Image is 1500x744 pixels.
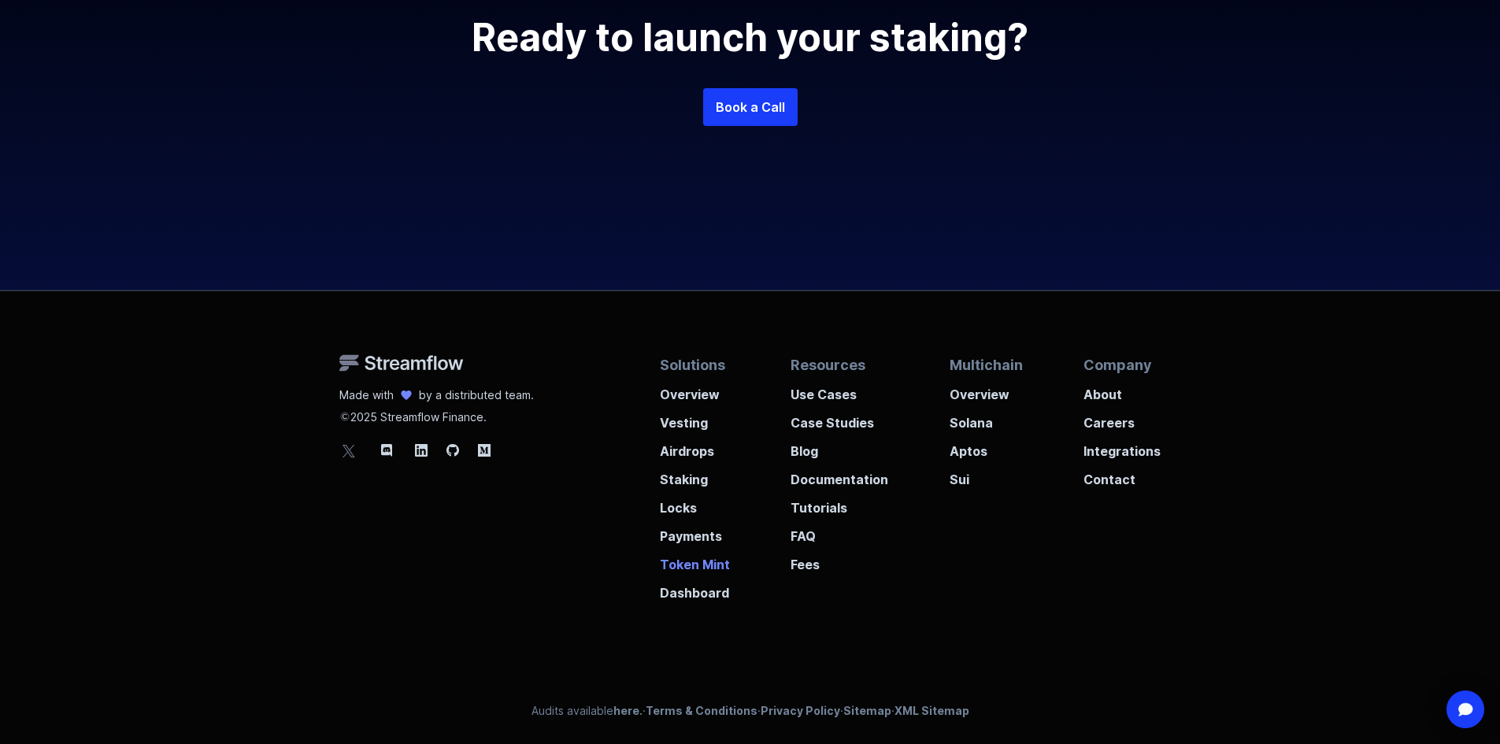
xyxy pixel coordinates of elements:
[894,704,969,717] a: XML Sitemap
[1083,354,1161,376] p: Company
[531,703,969,719] p: Audits available · · · ·
[791,546,888,574] a: Fees
[1446,690,1484,728] div: Open Intercom Messenger
[950,354,1023,376] p: Multichain
[1083,432,1161,461] a: Integrations
[660,376,730,404] a: Overview
[339,387,394,403] p: Made with
[339,354,464,372] img: Streamflow Logo
[791,517,888,546] a: FAQ
[339,403,534,425] p: 2025 Streamflow Finance.
[660,574,730,602] a: Dashboard
[950,432,1023,461] a: Aptos
[791,432,888,461] a: Blog
[703,88,798,126] a: Book a Call
[660,432,730,461] a: Airdrops
[950,404,1023,432] a: Solana
[613,704,643,717] a: here.
[660,354,730,376] p: Solutions
[950,376,1023,404] a: Overview
[791,354,888,376] p: Resources
[950,461,1023,489] a: Sui
[660,461,730,489] a: Staking
[791,404,888,432] a: Case Studies
[1083,461,1161,489] a: Contact
[1083,376,1161,404] a: About
[660,489,730,517] a: Locks
[419,387,534,403] p: by a distributed team.
[372,19,1128,57] h2: Ready to launch your staking?
[791,376,888,404] a: Use Cases
[791,461,888,489] a: Documentation
[843,704,891,717] a: Sitemap
[660,546,730,574] a: Token Mint
[646,704,757,717] a: Terms & Conditions
[791,489,888,517] a: Tutorials
[660,517,730,546] a: Payments
[1083,404,1161,432] a: Careers
[761,704,840,717] a: Privacy Policy
[660,404,730,432] a: Vesting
